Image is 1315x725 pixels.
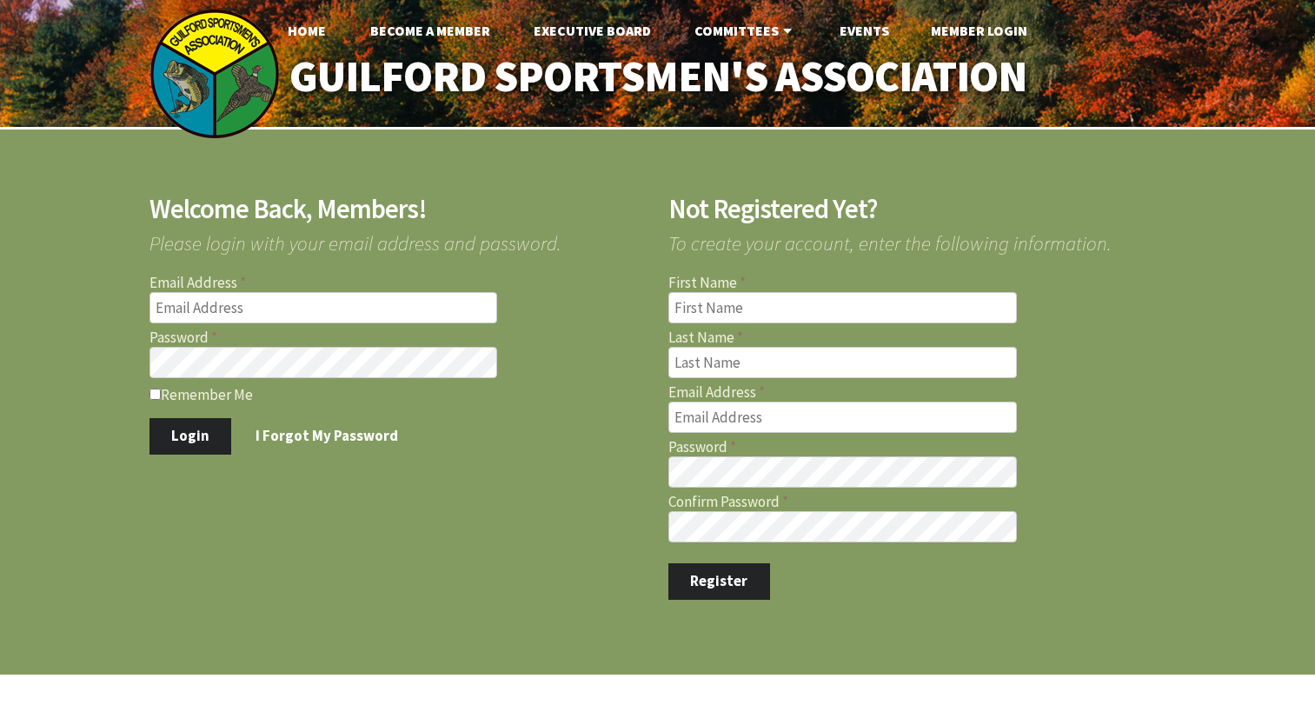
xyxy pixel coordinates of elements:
[149,385,648,402] label: Remember Me
[917,13,1041,48] a: Member Login
[668,276,1166,290] label: First Name
[668,385,1166,400] label: Email Address
[681,13,810,48] a: Committees
[149,389,161,400] input: Remember Me
[149,9,280,139] img: logo_sm.png
[149,196,648,223] h2: Welcome Back, Members!
[356,13,504,48] a: Become A Member
[520,13,665,48] a: Executive Board
[668,440,1166,455] label: Password
[826,13,903,48] a: Events
[234,418,421,455] a: I Forgot My Password
[668,196,1166,223] h2: Not Registered Yet?
[668,347,1017,378] input: Last Name
[668,223,1166,253] span: To create your account, enter the following information.
[668,495,1166,509] label: Confirm Password
[149,276,648,290] label: Email Address
[274,13,340,48] a: Home
[668,402,1017,433] input: Email Address
[149,292,498,323] input: Email Address
[149,418,232,455] button: Login
[252,40,1063,114] a: Guilford Sportsmen's Association
[149,223,648,253] span: Please login with your email address and password.
[668,330,1166,345] label: Last Name
[149,330,648,345] label: Password
[668,563,770,600] button: Register
[668,292,1017,323] input: First Name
